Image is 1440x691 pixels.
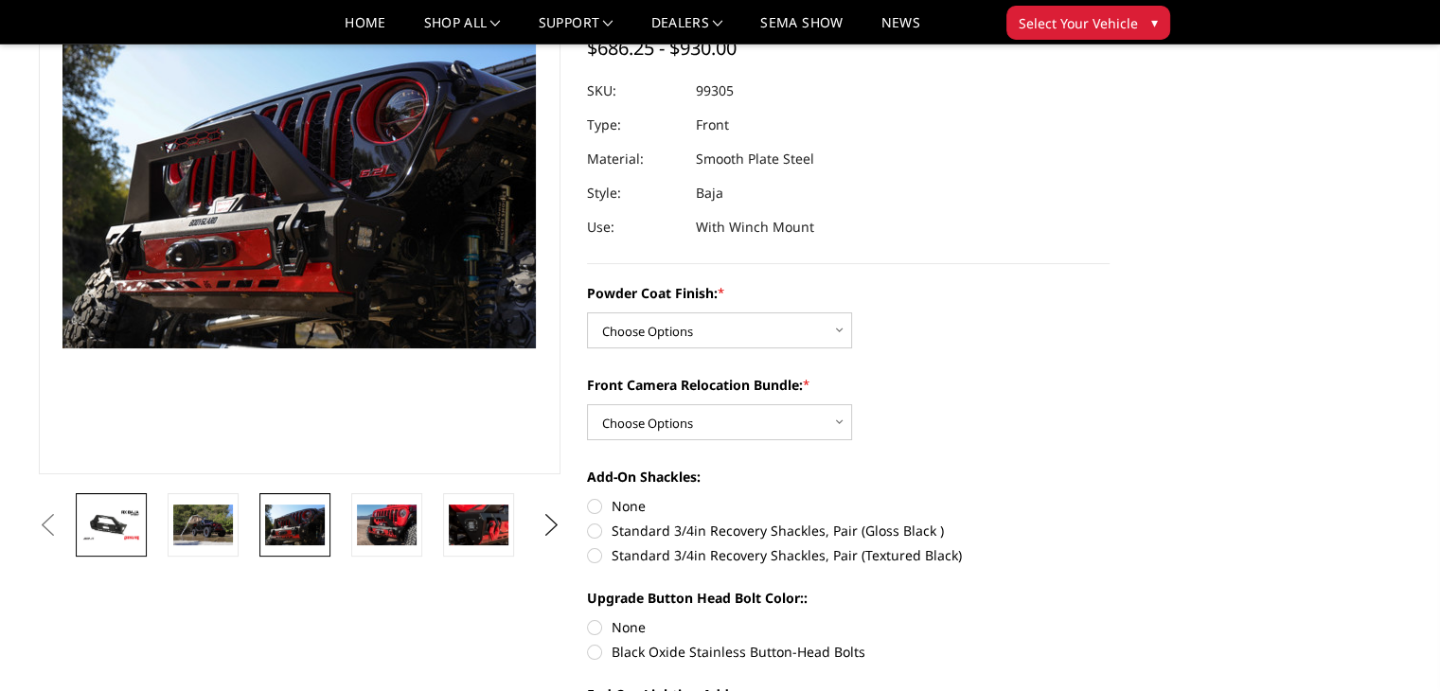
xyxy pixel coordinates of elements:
a: Support [539,16,613,44]
dt: SKU: [587,74,682,108]
span: ▾ [1151,12,1158,32]
span: $686.25 - $930.00 [587,35,737,61]
label: Standard 3/4in Recovery Shackles, Pair (Gloss Black ) [587,521,1110,540]
a: SEMA Show [760,16,843,44]
a: Dealers [651,16,723,44]
button: Select Your Vehicle [1006,6,1170,40]
dd: Baja [696,176,723,210]
label: None [587,496,1110,516]
span: Select Your Vehicle [1019,13,1138,33]
img: Jeep JT Gladiator Stubby Front Bumper - with Baja Bar [357,505,417,544]
button: Previous [34,511,62,540]
dd: Front [696,108,729,142]
label: Powder Coat Finish: [587,283,1110,303]
label: Black Oxide Stainless Button-Head Bolts [587,642,1110,662]
iframe: Chat Widget [1345,600,1440,691]
img: Jeep JT Gladiator Stubby Front Bumper - with Baja Bar [449,505,508,544]
dt: Type: [587,108,682,142]
button: Next [537,511,565,540]
img: Jeep JT Gladiator Stubby Front Bumper - with Baja Bar [173,505,233,544]
dt: Material: [587,142,682,176]
label: Add-On Shackles: [587,467,1110,487]
dd: 99305 [696,74,734,108]
img: Jeep JT Gladiator Stubby Front Bumper - with Baja Bar [265,505,325,544]
label: Front Camera Relocation Bundle: [587,375,1110,395]
dt: Style: [587,176,682,210]
dd: Smooth Plate Steel [696,142,814,176]
label: Upgrade Button Head Bolt Color:: [587,588,1110,608]
a: shop all [424,16,501,44]
dd: With Winch Mount [696,210,814,244]
a: News [880,16,919,44]
label: Standard 3/4in Recovery Shackles, Pair (Textured Black) [587,545,1110,565]
a: Home [345,16,385,44]
label: None [587,617,1110,637]
dt: Use: [587,210,682,244]
img: Jeep JT Gladiator Stubby Front Bumper - with Baja Bar [81,508,141,541]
